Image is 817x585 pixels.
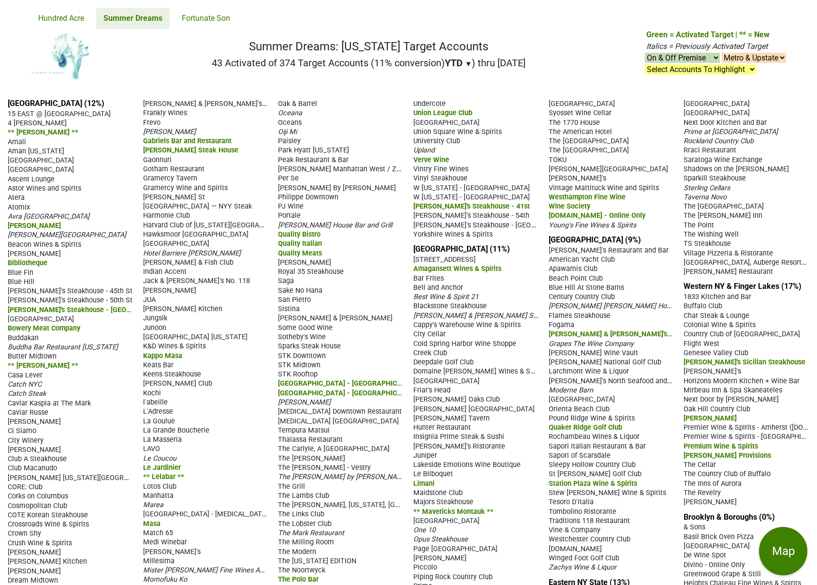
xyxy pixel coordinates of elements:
span: [GEOGRAPHIC_DATA] [143,240,209,248]
h1: Summer Dreams: [US_STATE] Target Accounts [212,40,526,54]
span: [GEOGRAPHIC_DATA] [684,109,750,117]
span: American Yacht Club [549,255,615,264]
span: [PERSON_NAME]'s Steakhouse - [GEOGRAPHIC_DATA] [8,305,178,314]
span: The American Hotel [549,128,612,136]
span: The Wishing Well [684,230,739,239]
a: Fortunate Son [175,8,237,29]
span: Junoon [143,324,166,332]
span: Westhampton Fine Wine [549,193,626,201]
span: [PERSON_NAME]'s Ristorante [413,442,505,450]
span: La Masseria [143,435,182,444]
span: Masa [143,520,160,528]
span: [MEDICAL_DATA] Downtown Restaurant [278,407,402,416]
span: [PERSON_NAME] [GEOGRAPHIC_DATA] [413,405,535,413]
span: Pound Ridge Wine & Spirits [549,414,635,422]
span: University Club [413,137,460,145]
span: The [GEOGRAPHIC_DATA] [549,137,629,145]
span: [PERSON_NAME] [278,258,331,267]
span: Cappy's Warehouse Wine & Spirits [413,321,521,329]
span: [MEDICAL_DATA] [GEOGRAPHIC_DATA] [278,417,399,425]
span: Astor Wines and Spirits [8,184,81,193]
span: Char Steak & Lounge [684,312,749,320]
span: [PERSON_NAME] [143,128,196,136]
span: CORE: Club [8,483,43,491]
span: City Winery [8,436,44,445]
span: The Mark Restaurant [278,529,344,537]
span: Limani [413,480,435,488]
span: Village Pizzeria & Ristorante [684,249,773,257]
span: City Cellar [413,330,446,338]
span: Undercote [413,100,446,108]
span: Quaker Ridge Golf Club [549,423,622,432]
span: Park Hyatt [US_STATE] [278,146,349,154]
span: The Inns of Aurora [684,480,742,488]
span: [PERSON_NAME] & [PERSON_NAME] [278,314,393,322]
span: Some Good Wine [278,324,333,332]
span: Le Bilboquet [413,470,453,478]
span: [PERSON_NAME] By [PERSON_NAME] [278,184,396,192]
span: 15 EAST @ [GEOGRAPHIC_DATA] [8,110,111,118]
span: Ascent Lounge [8,175,55,183]
span: Manhatta [143,492,174,500]
span: Corks on Columbus [8,492,68,500]
span: Oceans [278,119,302,127]
span: The [PERSON_NAME] - Vestry [278,464,371,472]
span: Union League Club [413,109,472,117]
span: YTD [445,57,463,69]
span: Aman [US_STATE] [8,147,64,155]
span: Crossroads Wine & Spirits [8,520,89,528]
span: Vinyl Steakhouse [413,174,467,182]
button: Map [759,527,807,575]
span: Lotos Club [143,482,176,491]
span: [PERSON_NAME]'s Steakhouse - 41st [413,202,530,210]
span: Green = Activated Target | ** = New [646,30,770,39]
span: STK Rooftop [278,370,318,378]
span: [PERSON_NAME]'s [143,548,201,556]
span: Casa Lever [8,371,43,379]
span: Crush Wine & Spirits [8,539,72,547]
span: [GEOGRAPHIC_DATA] [549,100,615,108]
span: [PERSON_NAME]'s Steakhouse - 50th St [8,296,132,304]
span: [PERSON_NAME][GEOGRAPHIC_DATA] [8,231,126,239]
span: Kappo Masa [143,352,182,360]
span: Cold Spring Harbor Wine Shoppe [413,340,516,348]
span: Medi Winebar [143,538,187,546]
h2: 43 Activated of 374 Target Accounts (11% conversion) ) thru [DATE] [212,57,526,69]
span: Blackstone Steakhouse [413,302,487,310]
span: Quality Meats [278,249,322,257]
span: [GEOGRAPHIC_DATA] — NYY Steak [143,202,252,210]
span: Gabriels Bar and Restaurant [143,137,232,145]
span: Sapori Italian Restaurant & Bar [549,442,646,450]
span: Blue Hill [8,278,34,286]
span: Keats Bar [143,361,174,369]
span: [PERSON_NAME]'s Steakhouse - 54th [413,211,529,220]
span: Bowery Meat Company [8,324,80,332]
span: The Carlyle, A [GEOGRAPHIC_DATA] [278,445,390,453]
span: Tempura Matsui [278,426,330,435]
span: Club A Steakhouse [8,455,67,463]
span: Bar Frites [413,274,444,283]
span: The Milling Room [278,538,334,546]
span: La Goulue [143,417,175,425]
span: Quality Bistro [278,230,321,239]
span: Bell and Anchor [413,284,463,292]
span: Jack & [PERSON_NAME]'s No. 118 [143,277,250,285]
span: Vintry Fine Wines [413,165,468,173]
span: Tesoro D'Italia [549,498,594,506]
span: [PERSON_NAME] [278,398,331,406]
span: Caviar Kaspia at The Mark [8,399,91,407]
span: The [PERSON_NAME] Inn [684,211,762,220]
span: Upland [413,146,435,154]
span: [PERSON_NAME] [8,250,61,258]
span: Gotham Restaurant [143,165,204,173]
span: 1833 Kitchen and Bar [684,293,751,301]
span: Kochi [143,389,161,397]
span: [PERSON_NAME] Provisions [684,451,771,460]
span: TS Steakhouse [684,240,731,248]
span: Hawksmoor [GEOGRAPHIC_DATA] [143,230,248,239]
span: Fogama [549,321,574,329]
span: Premium Wine & Spirits [684,442,758,450]
span: The [PERSON_NAME], [US_STATE], [GEOGRAPHIC_DATA] [278,500,454,509]
span: Saratoga Wine Exchange [684,156,762,164]
span: Hotel Barriere [PERSON_NAME] [143,249,241,257]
